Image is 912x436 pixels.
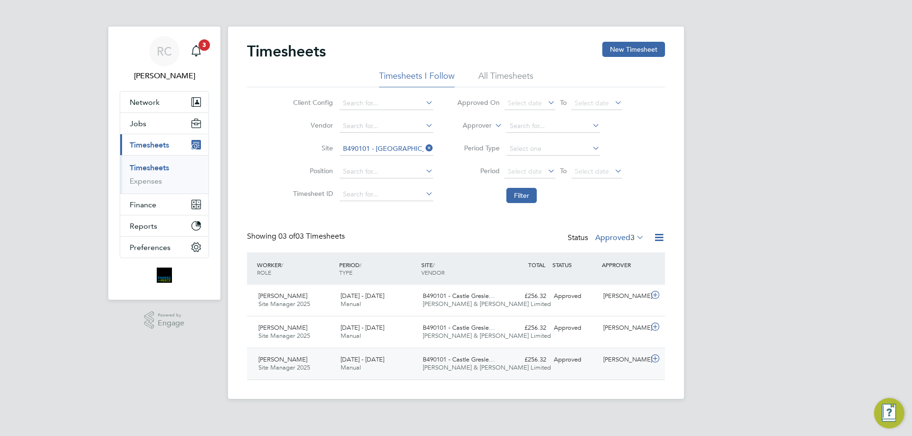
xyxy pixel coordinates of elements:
[506,142,600,156] input: Select one
[120,194,209,215] button: Finance
[528,261,545,269] span: TOTAL
[508,167,542,176] span: Select date
[130,243,171,252] span: Preferences
[258,332,310,340] span: Site Manager 2025
[258,324,307,332] span: [PERSON_NAME]
[340,120,433,133] input: Search for...
[575,99,609,107] span: Select date
[157,45,172,57] span: RC
[130,163,169,172] a: Timesheets
[258,292,307,300] span: [PERSON_NAME]
[550,256,599,273] div: STATUS
[423,363,551,371] span: [PERSON_NAME] & [PERSON_NAME] Limited
[340,97,433,110] input: Search for...
[341,300,361,308] span: Manual
[120,36,209,82] a: RC[PERSON_NAME]
[595,233,644,242] label: Approved
[199,39,210,51] span: 3
[433,261,435,269] span: /
[278,232,295,241] span: 03 of
[423,324,495,332] span: B490101 - Castle Gresle…
[568,232,646,245] div: Status
[130,119,146,128] span: Jobs
[423,292,495,300] span: B490101 - Castle Gresle…
[130,176,162,186] a: Expenses
[478,70,533,87] li: All Timesheets
[341,355,384,363] span: [DATE] - [DATE]
[258,300,310,308] span: Site Manager 2025
[599,288,649,304] div: [PERSON_NAME]
[457,167,500,175] label: Period
[158,311,184,319] span: Powered by
[602,42,665,57] button: New Timesheet
[557,165,570,177] span: To
[340,165,433,178] input: Search for...
[874,398,904,428] button: Engage Resource Center
[423,332,551,340] span: [PERSON_NAME] & [PERSON_NAME] Limited
[108,27,220,300] nav: Main navigation
[340,142,433,156] input: Search for...
[337,256,419,281] div: PERIOD
[557,96,570,109] span: To
[281,261,283,269] span: /
[501,352,550,368] div: £256.32
[421,269,445,276] span: VENDOR
[501,288,550,304] div: £256.32
[120,134,209,155] button: Timesheets
[449,121,492,130] label: Approver
[258,355,307,363] span: [PERSON_NAME]
[339,269,352,276] span: TYPE
[247,42,326,61] h2: Timesheets
[130,140,169,149] span: Timesheets
[379,70,455,87] li: Timesheets I Follow
[341,292,384,300] span: [DATE] - [DATE]
[120,268,209,283] a: Go to home page
[340,188,433,201] input: Search for...
[506,120,600,133] input: Search for...
[290,121,333,130] label: Vendor
[120,113,209,134] button: Jobs
[258,363,310,371] span: Site Manager 2025
[120,215,209,236] button: Reports
[550,320,599,336] div: Approved
[506,188,537,203] button: Filter
[341,332,361,340] span: Manual
[144,311,185,329] a: Powered byEngage
[290,98,333,107] label: Client Config
[247,232,347,241] div: Showing
[158,319,184,327] span: Engage
[120,155,209,194] div: Timesheets
[130,200,156,209] span: Finance
[120,92,209,112] button: Network
[550,352,599,368] div: Approved
[341,363,361,371] span: Manual
[290,189,333,198] label: Timesheet ID
[278,232,345,241] span: 03 Timesheets
[341,324,384,332] span: [DATE] - [DATE]
[501,320,550,336] div: £256.32
[419,256,501,281] div: SITE
[257,269,271,276] span: ROLE
[157,268,172,283] img: bromak-logo-retina.png
[599,256,649,273] div: APPROVER
[423,355,495,363] span: B490101 - Castle Gresle…
[599,352,649,368] div: [PERSON_NAME]
[120,237,209,258] button: Preferences
[187,36,206,66] a: 3
[423,300,551,308] span: [PERSON_NAME] & [PERSON_NAME] Limited
[508,99,542,107] span: Select date
[130,98,160,107] span: Network
[290,144,333,152] label: Site
[599,320,649,336] div: [PERSON_NAME]
[457,98,500,107] label: Approved On
[255,256,337,281] div: WORKER
[120,70,209,82] span: Robyn Clarke
[575,167,609,176] span: Select date
[130,222,157,231] span: Reports
[290,167,333,175] label: Position
[630,233,635,242] span: 3
[550,288,599,304] div: Approved
[360,261,361,269] span: /
[457,144,500,152] label: Period Type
